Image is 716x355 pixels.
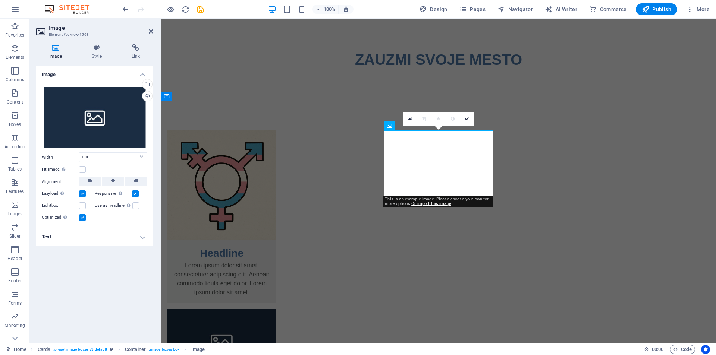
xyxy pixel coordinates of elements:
p: Elements [6,54,25,60]
button: Navigator [494,3,536,15]
span: . image-boxes-box [149,345,180,354]
span: Click to select. Double-click to edit [38,345,50,354]
i: Reload page [181,5,190,14]
a: Blur [431,112,446,126]
a: Or import this image [411,201,451,206]
p: Features [6,188,24,194]
span: Click to select. Double-click to edit [191,345,205,354]
span: 00 00 [652,345,663,354]
div: Design (Ctrl+Alt+Y) [417,3,450,15]
p: Content [7,99,23,105]
p: Footer [8,278,22,284]
label: Lazyload [42,189,79,198]
label: Lightbox [42,201,79,210]
h2: Image [49,25,153,31]
p: Favorites [5,32,24,38]
span: : [657,346,658,352]
label: Use as headline [95,201,132,210]
p: Marketing [4,323,25,329]
i: Undo: Change image (Ctrl+Z) [122,5,130,14]
button: Pages [456,3,489,15]
p: Columns [6,77,24,83]
span: AI Writer [545,6,577,13]
span: Pages [459,6,486,13]
h4: Link [118,44,153,60]
nav: breadcrumb [38,345,205,354]
h6: Session time [644,345,664,354]
p: Boxes [9,121,21,127]
span: Publish [642,6,671,13]
span: Commerce [589,6,627,13]
span: More [686,6,710,13]
a: Confirm ( Ctrl ⏎ ) [460,112,474,126]
p: Accordion [4,144,25,150]
button: reload [181,5,190,14]
span: Click to select. Double-click to edit [125,345,146,354]
button: AI Writer [542,3,580,15]
div: This is an example image. Please choose your own for more options. [383,196,493,207]
h3: Element #ed-new-1568 [49,31,138,38]
i: This element is a customizable preset [110,347,113,351]
a: Click to cancel selection. Double-click to open Pages [6,345,26,354]
a: Greyscale [446,112,460,126]
span: Code [673,345,692,354]
i: On resize automatically adjust zoom level to fit chosen device. [343,6,349,13]
h4: Text [36,228,153,246]
label: Optimized [42,213,79,222]
button: save [196,5,205,14]
label: Fit image [42,165,79,174]
label: Alignment [42,177,79,186]
p: Forms [8,300,22,306]
button: Usercentrics [701,345,710,354]
h4: Image [36,66,153,79]
button: Code [670,345,695,354]
button: 100% [312,5,339,14]
button: Publish [636,3,677,15]
span: Navigator [497,6,533,13]
span: . preset-image-boxes-v3-default [53,345,107,354]
label: Responsive [95,189,132,198]
h4: Image [36,44,78,60]
label: Width [42,155,79,159]
button: undo [121,5,130,14]
div: img-small.jpg [42,85,147,150]
span: Design [420,6,447,13]
i: Save (Ctrl+S) [196,5,205,14]
button: Design [417,3,450,15]
button: More [683,3,713,15]
p: Slider [9,233,21,239]
img: Editor Logo [43,5,99,14]
h6: 100% [323,5,335,14]
p: Tables [8,166,22,172]
h4: Style [78,44,118,60]
button: Commerce [586,3,630,15]
p: Header [7,256,22,262]
a: Select files from the file manager, stock photos, or upload file(s) [403,112,417,126]
a: Crop mode [417,112,431,126]
p: Images [7,211,23,217]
